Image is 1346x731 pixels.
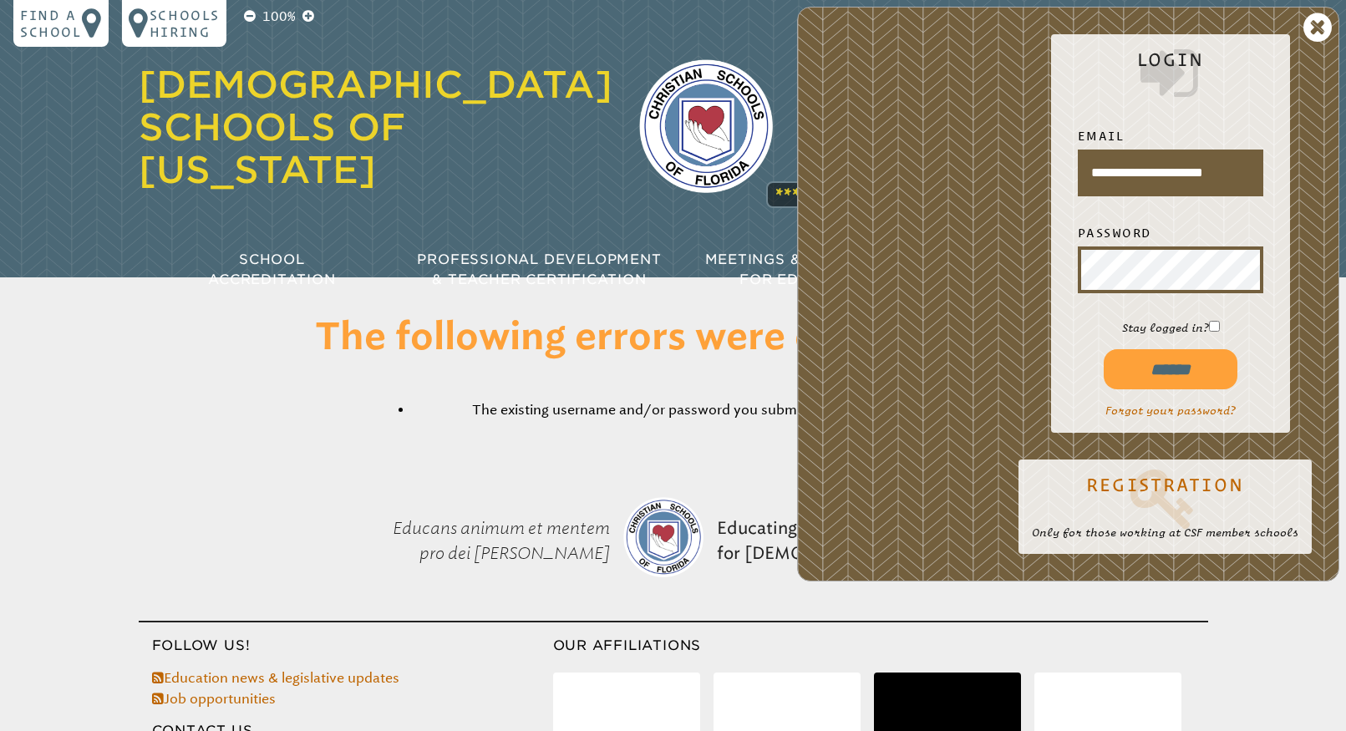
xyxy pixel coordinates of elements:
[208,251,335,287] span: School Accreditation
[417,251,661,287] span: Professional Development & Teacher Certification
[244,317,1103,360] h1: The following errors were encountered
[413,400,968,420] li: The existing username and/or password you submitted are not valid
[639,59,773,193] img: csf-logo-web-colors.png
[1032,525,1298,541] p: Only for those working at CSF member schools
[1064,49,1277,106] h2: Login
[150,7,220,40] p: Schools Hiring
[259,7,299,27] p: 100%
[152,670,399,686] a: Education news & legislative updates
[139,63,612,191] a: [DEMOGRAPHIC_DATA] Schools of [US_STATE]
[710,474,1011,607] p: Educating hearts and minds for [DEMOGRAPHIC_DATA]’s glory
[1064,320,1277,336] p: Stay logged in?
[139,636,553,656] h3: Follow Us!
[623,497,703,577] img: csf-logo-web-colors.png
[152,691,276,707] a: Job opportunities
[1078,223,1263,243] label: Password
[1078,126,1263,146] label: Email
[705,251,909,287] span: Meetings & Workshops for Educators
[1105,404,1236,417] a: Forgot your password?
[1032,464,1298,531] a: Registration
[336,474,617,607] p: Educans animum et mentem pro dei [PERSON_NAME]
[553,636,1208,656] h3: Our Affiliations
[20,7,82,40] p: Find a school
